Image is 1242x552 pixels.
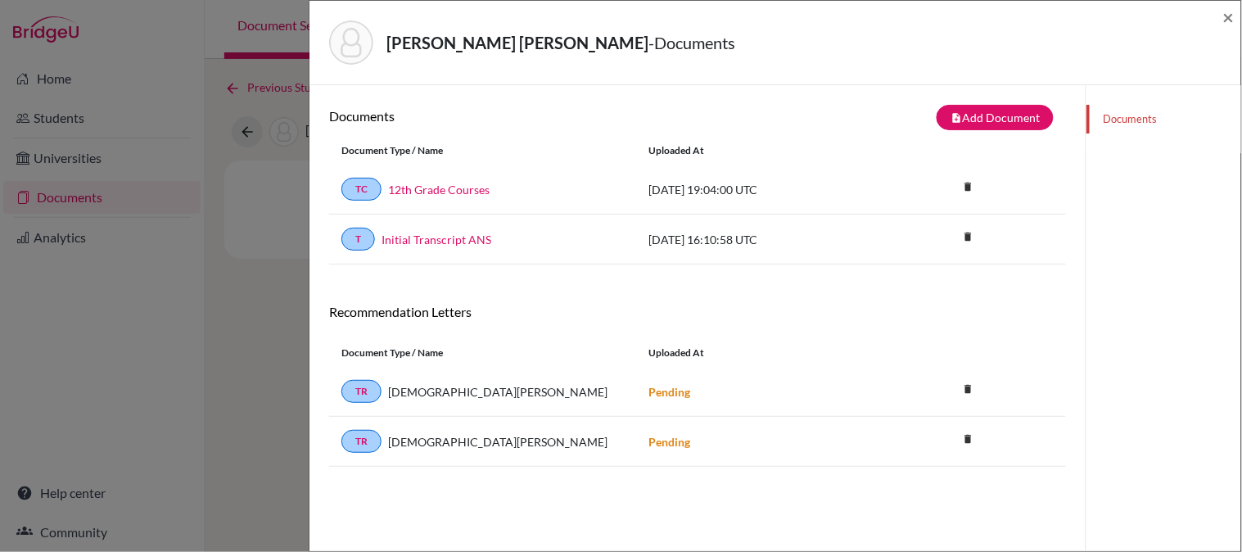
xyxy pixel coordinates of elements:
[386,33,648,52] strong: [PERSON_NAME] [PERSON_NAME]
[955,177,980,199] a: delete
[1223,7,1235,27] button: Close
[955,377,980,401] i: delete
[1223,5,1235,29] span: ×
[955,224,980,249] i: delete
[636,346,882,360] div: Uploaded at
[1086,105,1241,133] a: Documents
[329,304,1066,319] h6: Recommendation Letters
[955,427,980,451] i: delete
[636,143,882,158] div: Uploaded at
[955,429,980,451] a: delete
[636,181,882,198] div: [DATE] 19:04:00 UTC
[937,105,1054,130] button: note_addAdd Document
[329,108,698,124] h6: Documents
[648,385,690,399] strong: Pending
[341,430,382,453] a: TR
[388,383,607,400] span: [DEMOGRAPHIC_DATA][PERSON_NAME]
[329,346,636,360] div: Document Type / Name
[341,178,382,201] a: TC
[341,380,382,403] a: TR
[329,143,636,158] div: Document Type / Name
[388,181,490,198] a: 12th Grade Courses
[648,435,690,449] strong: Pending
[636,231,882,248] div: [DATE] 16:10:58 UTC
[382,231,491,248] a: Initial Transcript ANS
[955,174,980,199] i: delete
[955,379,980,401] a: delete
[951,112,962,124] i: note_add
[955,227,980,249] a: delete
[648,33,735,52] span: - Documents
[388,433,607,450] span: [DEMOGRAPHIC_DATA][PERSON_NAME]
[341,228,375,251] a: T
